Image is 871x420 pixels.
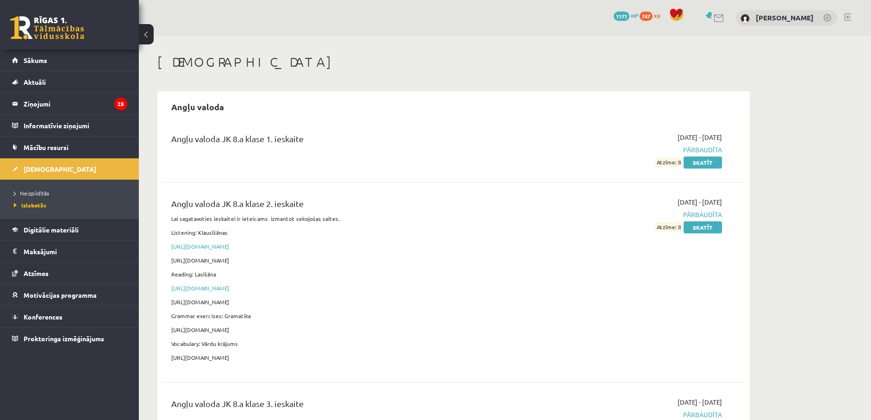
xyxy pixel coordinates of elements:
[171,312,534,320] p: Grammar exercises: Gramatika
[171,132,534,150] div: Angļu valoda JK 8.a klase 1. ieskaite
[14,201,130,209] a: Izlabotās
[171,339,534,348] p: Vocabulary: Vārdu krājums
[24,313,62,321] span: Konferences
[171,397,534,414] div: Angļu valoda JK 8.a klase 3. ieskaite
[114,98,127,110] i: 25
[614,12,629,21] span: 1171
[171,243,229,250] a: [URL][DOMAIN_NAME]
[171,353,534,362] p: [URL][DOMAIN_NAME]
[171,284,229,292] a: [URL][DOMAIN_NAME]
[12,71,127,93] a: Aktuāli
[678,197,722,207] span: [DATE] - [DATE]
[24,334,104,343] span: Proktoringa izmēģinājums
[12,137,127,158] a: Mācību resursi
[678,132,722,142] span: [DATE] - [DATE]
[10,16,84,39] a: Rīgas 1. Tālmācības vidusskola
[14,189,130,197] a: Neizpildītās
[24,269,49,277] span: Atzīmes
[12,93,127,114] a: Ziņojumi25
[24,56,47,64] span: Sākums
[171,214,534,223] p: Lai sagatavoties ieskaitei ir ieteicams izmantot sekojošas saites.
[24,143,68,151] span: Mācību resursi
[157,54,750,70] h1: [DEMOGRAPHIC_DATA]
[162,96,233,118] h2: Angļu valoda
[24,226,79,234] span: Digitālie materiāli
[12,328,127,349] a: Proktoringa izmēģinājums
[24,241,127,262] legend: Maksājumi
[171,197,534,214] div: Angļu valoda JK 8.a klase 2. ieskaite
[171,270,534,278] p: Reading: Lasīšāna
[14,189,49,197] span: Neizpildītās
[640,12,653,21] span: 747
[171,228,534,237] p: Listening: Klausīšānas
[12,284,127,306] a: Motivācijas programma
[547,410,722,420] span: Pārbaudīta
[171,326,534,334] p: [URL][DOMAIN_NAME]
[631,12,638,19] span: mP
[24,78,46,86] span: Aktuāli
[614,12,638,19] a: 1171 mP
[12,50,127,71] a: Sākums
[655,157,682,167] span: Atzīme: 8
[547,210,722,219] span: Pārbaudīta
[24,115,127,136] legend: Informatīvie ziņojumi
[171,256,534,264] p: [URL][DOMAIN_NAME]
[756,13,814,22] a: [PERSON_NAME]
[14,201,46,209] span: Izlabotās
[684,221,722,233] a: Skatīt
[12,219,127,240] a: Digitālie materiāli
[740,14,750,23] img: Adelina Lačinova
[655,222,682,232] span: Atzīme: 8
[12,158,127,180] a: [DEMOGRAPHIC_DATA]
[12,115,127,136] a: Informatīvie ziņojumi
[12,263,127,284] a: Atzīmes
[640,12,665,19] a: 747 xp
[547,145,722,155] span: Pārbaudīta
[171,298,534,306] p: [URL][DOMAIN_NAME]
[684,157,722,169] a: Skatīt
[24,93,127,114] legend: Ziņojumi
[678,397,722,407] span: [DATE] - [DATE]
[12,306,127,327] a: Konferences
[654,12,660,19] span: xp
[12,241,127,262] a: Maksājumi
[24,165,96,173] span: [DEMOGRAPHIC_DATA]
[24,291,97,299] span: Motivācijas programma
